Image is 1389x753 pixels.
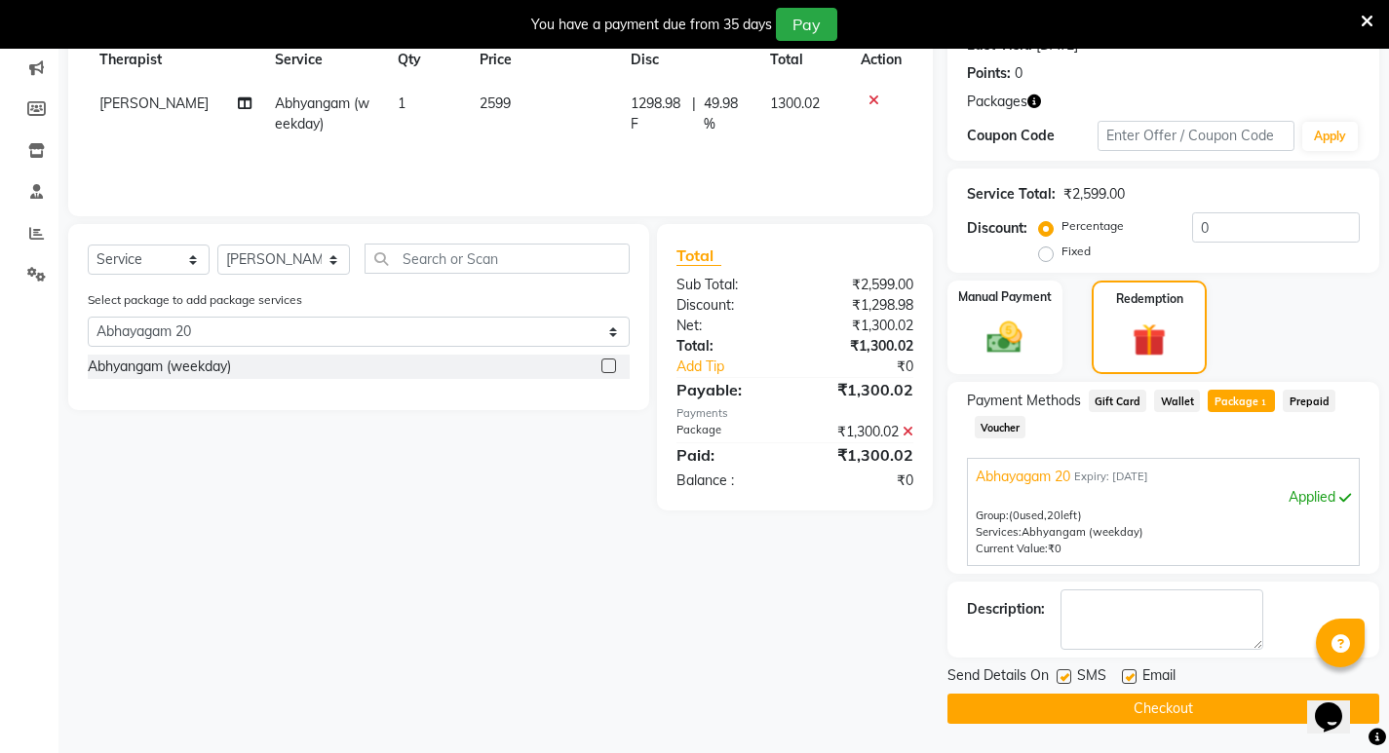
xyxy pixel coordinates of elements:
[88,38,263,82] th: Therapist
[794,316,927,336] div: ₹1,300.02
[1208,390,1275,412] span: Package
[967,92,1027,112] span: Packages
[1061,217,1124,235] label: Percentage
[662,275,794,295] div: Sub Total:
[531,15,772,35] div: You have a payment due from 35 days
[1022,525,1143,539] span: Abhyangam (weekday)
[976,467,1070,487] span: Abhayagam 20
[468,38,619,82] th: Price
[967,63,1011,84] div: Points:
[1047,508,1061,522] span: 20
[662,357,817,377] a: Add Tip
[1154,390,1200,412] span: Wallet
[967,184,1056,205] div: Service Total:
[99,94,209,112] span: [PERSON_NAME]
[275,94,369,132] span: Abhyangam (weekday)
[1009,508,1082,522] span: used, left)
[662,316,794,336] div: Net:
[794,471,927,491] div: ₹0
[947,665,1049,690] span: Send Details On
[1283,390,1335,412] span: Prepaid
[263,38,386,82] th: Service
[976,318,1033,358] img: _cash.svg
[975,416,1026,438] span: Voucher
[662,378,794,401] div: Payable:
[770,94,820,112] span: 1300.02
[976,487,1351,508] div: Applied
[976,525,1022,539] span: Services:
[1122,320,1177,361] img: _gift.svg
[480,94,511,112] span: 2599
[967,391,1081,411] span: Payment Methods
[1142,665,1176,690] span: Email
[662,336,794,357] div: Total:
[794,275,927,295] div: ₹2,599.00
[1258,397,1269,409] span: 1
[794,378,927,401] div: ₹1,300.02
[776,8,837,41] button: Pay
[976,508,1009,522] span: Group:
[849,38,913,82] th: Action
[676,245,721,266] span: Total
[1307,675,1370,734] iframe: chat widget
[1074,469,1148,485] span: Expiry: [DATE]
[967,126,1098,146] div: Coupon Code
[704,94,748,134] span: 49.98 %
[794,422,927,442] div: ₹1,300.02
[758,38,848,82] th: Total
[947,694,1379,724] button: Checkout
[967,218,1027,239] div: Discount:
[676,405,913,422] div: Payments
[1077,665,1106,690] span: SMS
[1015,63,1022,84] div: 0
[794,336,927,357] div: ₹1,300.02
[794,443,927,467] div: ₹1,300.02
[662,443,794,467] div: Paid:
[662,471,794,491] div: Balance :
[817,357,928,377] div: ₹0
[386,38,468,82] th: Qty
[662,295,794,316] div: Discount:
[88,357,231,377] div: Abhyangam (weekday)
[1098,121,1294,151] input: Enter Offer / Coupon Code
[1089,390,1147,412] span: Gift Card
[631,94,684,134] span: 1298.98 F
[1048,542,1061,555] span: ₹0
[958,288,1052,306] label: Manual Payment
[1063,184,1125,205] div: ₹2,599.00
[692,94,696,134] span: |
[398,94,405,112] span: 1
[662,422,794,442] div: Package
[1061,243,1091,260] label: Fixed
[1302,122,1358,151] button: Apply
[1009,508,1020,522] span: (0
[967,599,1045,620] div: Description:
[1116,290,1183,308] label: Redemption
[88,291,302,309] label: Select package to add package services
[619,38,759,82] th: Disc
[976,542,1048,555] span: Current Value:
[794,295,927,316] div: ₹1,298.98
[365,244,630,274] input: Search or Scan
